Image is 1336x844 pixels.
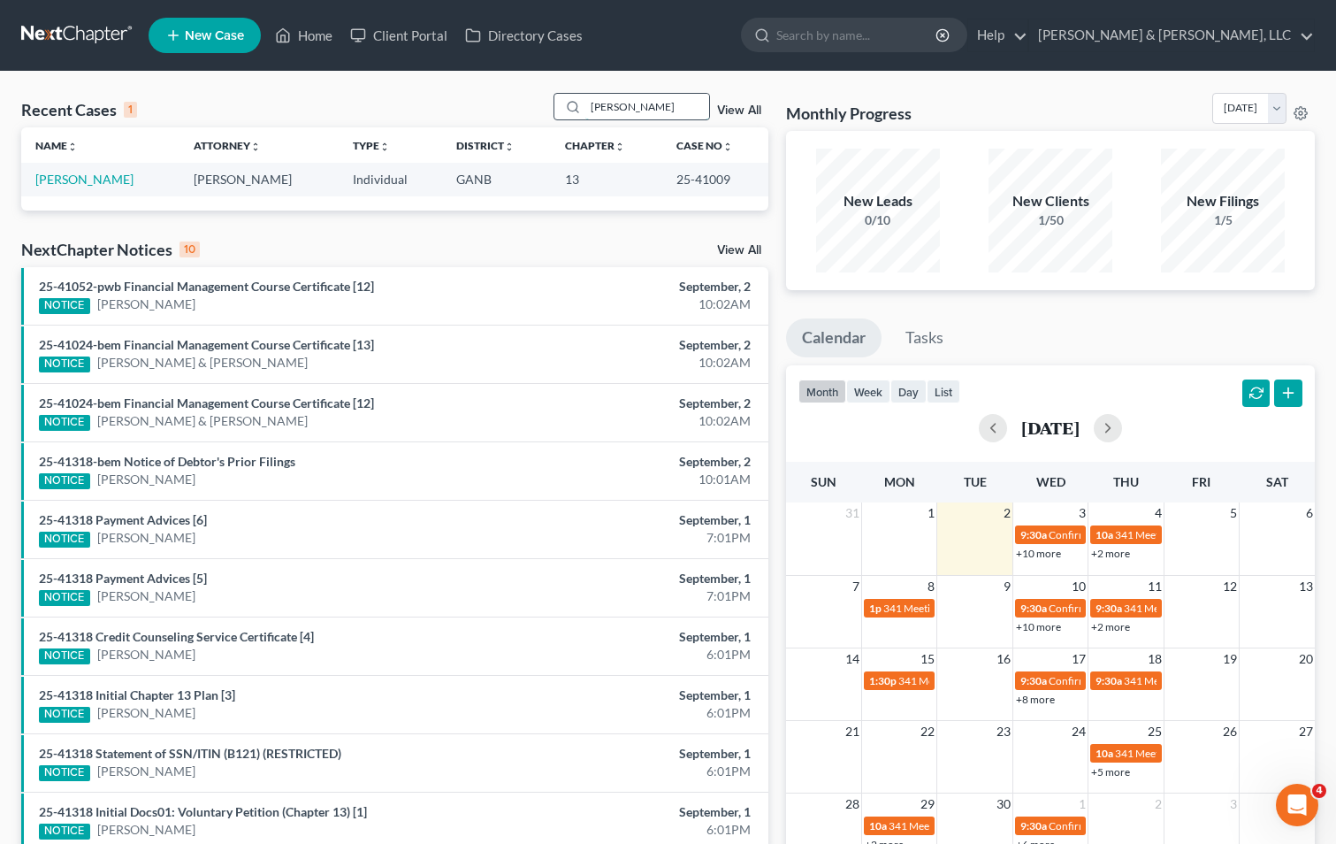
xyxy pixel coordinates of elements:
div: 10:02AM [525,295,751,313]
div: NOTICE [39,532,90,548]
span: 341 Meeting for [PERSON_NAME] [898,674,1057,687]
div: September, 1 [525,745,751,763]
span: 24 [1070,721,1088,742]
span: 2 [1002,503,1012,524]
span: 10a [1096,528,1113,541]
i: unfold_more [379,142,390,152]
span: 1:30p [869,674,897,687]
i: unfold_more [722,142,733,152]
span: 10a [1096,747,1113,760]
span: 1 [926,503,936,524]
div: September, 2 [525,453,751,471]
a: 25-41318 Initial Docs01: Voluntary Petition (Chapter 13) [1] [39,804,367,819]
td: Individual [339,163,443,196]
span: 1p [869,602,882,615]
div: September, 2 [525,278,751,295]
div: NOTICE [39,824,90,840]
span: Sun [811,474,836,489]
a: Case Nounfold_more [676,139,733,152]
a: [PERSON_NAME] & [PERSON_NAME], LLC [1029,19,1314,51]
span: 10 [1070,576,1088,597]
span: 4 [1153,503,1164,524]
span: 9:30a [1096,602,1122,615]
a: Help [968,19,1027,51]
td: 13 [551,163,661,196]
span: 1 [1077,794,1088,815]
span: 9:30a [1020,819,1047,832]
a: Attorneyunfold_more [194,139,261,152]
span: Thu [1113,474,1139,489]
div: NOTICE [39,765,90,781]
div: 10:01AM [525,471,751,488]
a: Client Portal [341,19,456,51]
a: [PERSON_NAME] & [PERSON_NAME] [97,412,308,430]
button: week [846,380,890,403]
div: 1 [124,102,137,118]
span: Mon [884,474,915,489]
a: +5 more [1091,765,1130,779]
a: [PERSON_NAME] [97,295,195,313]
div: September, 1 [525,803,751,821]
span: 21 [844,721,861,742]
div: NOTICE [39,298,90,314]
span: 25 [1146,721,1164,742]
td: [PERSON_NAME] [179,163,338,196]
span: 12 [1221,576,1239,597]
a: +8 more [1016,693,1055,706]
a: Typeunfold_more [353,139,390,152]
a: 25-41052-pwb Financial Management Course Certificate [12] [39,279,374,294]
i: unfold_more [504,142,515,152]
span: 2 [1153,794,1164,815]
h2: [DATE] [1021,418,1080,437]
span: 6 [1304,503,1315,524]
div: NOTICE [39,707,90,723]
span: 5 [1228,503,1239,524]
div: New Leads [816,191,940,211]
div: 10:02AM [525,354,751,372]
div: September, 1 [525,687,751,704]
a: [PERSON_NAME] & [PERSON_NAME] [97,354,308,372]
a: Home [266,19,341,51]
span: 9:30a [1020,528,1047,541]
a: Calendar [786,318,882,357]
div: September, 1 [525,628,751,646]
span: 9:30a [1096,674,1122,687]
input: Search by name... [585,94,709,119]
span: 15 [919,648,936,670]
span: 9:30a [1020,602,1047,615]
a: +2 more [1091,620,1130,633]
div: New Filings [1161,191,1285,211]
span: 30 [995,794,1012,815]
a: +10 more [1016,547,1061,560]
a: 25-41318 Initial Chapter 13 Plan [3] [39,687,235,702]
div: 6:01PM [525,821,751,839]
span: 26 [1221,721,1239,742]
a: 25-41318 Payment Advices [5] [39,571,207,586]
i: unfold_more [615,142,625,152]
a: [PERSON_NAME] [97,529,195,547]
td: 25-41009 [662,163,768,196]
td: GANB [442,163,551,196]
span: 29 [919,794,936,815]
span: Confirmation Hearing for [PERSON_NAME] [1049,819,1251,832]
iframe: Intercom live chat [1276,784,1318,826]
span: 22 [919,721,936,742]
span: New Case [185,29,244,42]
i: unfold_more [67,142,78,152]
button: month [798,380,846,403]
div: 6:01PM [525,763,751,780]
span: Sat [1266,474,1288,489]
div: 6:01PM [525,646,751,664]
span: 31 [844,503,861,524]
a: +10 more [1016,620,1061,633]
a: 25-41318 Credit Counseling Service Certificate [4] [39,629,314,644]
span: 7 [851,576,861,597]
a: 25-41318-bem Notice of Debtor's Prior Filings [39,454,295,469]
div: 7:01PM [525,587,751,605]
span: 11 [1146,576,1164,597]
a: [PERSON_NAME] [97,587,195,605]
a: 25-41024-bem Financial Management Course Certificate [12] [39,395,374,410]
span: 17 [1070,648,1088,670]
span: 9 [1002,576,1012,597]
i: unfold_more [250,142,261,152]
